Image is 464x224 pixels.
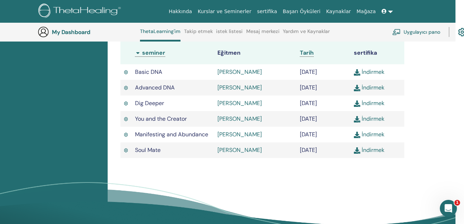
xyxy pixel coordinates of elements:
[135,68,162,76] span: Basic DNA
[283,28,330,40] a: Yardım ve Kaynaklar
[354,68,384,76] a: İndirmek
[135,131,208,138] span: Manifesting and Abundance
[296,111,350,127] td: [DATE]
[354,85,360,91] img: download.svg
[354,131,384,138] a: İndirmek
[354,147,360,154] img: download.svg
[124,116,128,122] img: Active Certificate
[323,5,354,18] a: Kaynaklar
[296,80,350,95] td: [DATE]
[166,5,195,18] a: Hakkında
[195,5,254,18] a: Kurslar ve Seminerler
[296,95,350,111] td: [DATE]
[392,24,440,40] a: Uygulayıcı pano
[354,116,360,122] img: download.svg
[354,69,360,76] img: download.svg
[440,200,457,217] iframe: Intercom live chat
[354,84,384,91] a: İndirmek
[354,146,384,154] a: İndirmek
[214,42,296,64] th: Eğitmen
[124,100,128,106] img: Active Certificate
[354,99,384,107] a: İndirmek
[296,64,350,80] td: [DATE]
[454,200,460,206] span: 1
[354,115,384,122] a: İndirmek
[300,49,314,57] a: Tarih
[216,28,243,40] a: istek listesi
[135,99,164,107] span: Dig Deeper
[124,147,128,153] img: Active Certificate
[254,5,280,18] a: sertifika
[392,29,401,35] img: chalkboard-teacher.svg
[38,4,123,20] img: logo.png
[135,84,175,91] span: Advanced DNA
[217,68,262,76] a: [PERSON_NAME]
[217,84,262,91] a: [PERSON_NAME]
[52,29,123,35] h3: My Dashboard
[184,28,213,40] a: Takip etmek
[354,100,360,107] img: download.svg
[296,142,350,158] td: [DATE]
[217,115,262,122] a: [PERSON_NAME]
[246,28,280,40] a: Mesaj merkezi
[217,131,262,138] a: [PERSON_NAME]
[296,127,350,142] td: [DATE]
[124,69,128,75] img: Active Certificate
[354,5,378,18] a: Mağaza
[38,26,49,38] img: generic-user-icon.jpg
[135,115,187,122] span: You and the Creator
[140,28,180,42] a: ThetaLearning'im
[354,132,360,138] img: download.svg
[124,85,128,91] img: Active Certificate
[124,132,128,138] img: Active Certificate
[217,99,262,107] a: [PERSON_NAME]
[280,5,323,18] a: Başarı Öyküleri
[350,42,404,64] th: sertifika
[217,146,262,154] a: [PERSON_NAME]
[135,146,161,154] span: Soul Mate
